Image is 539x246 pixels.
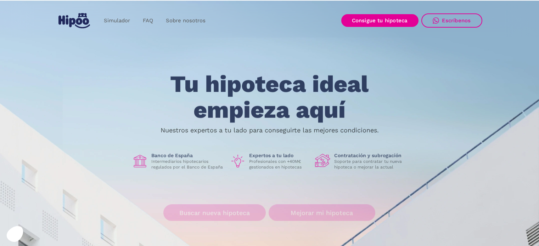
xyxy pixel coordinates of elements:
a: Buscar nueva hipoteca [163,205,266,221]
h1: Tu hipoteca ideal empieza aquí [135,71,404,123]
a: Escríbenos [421,13,482,28]
a: Simulador [97,14,136,28]
h1: Contratación y subrogación [334,152,407,159]
div: Escríbenos [442,17,471,24]
a: Mejorar mi hipoteca [269,205,375,221]
a: FAQ [136,14,159,28]
p: Intermediarios hipotecarios regulados por el Banco de España [151,159,224,170]
a: Consigue tu hipoteca [341,14,419,27]
p: Profesionales con +40M€ gestionados en hipotecas [249,159,309,170]
p: Soporte para contratar tu nueva hipoteca o mejorar la actual [334,159,407,170]
h1: Banco de España [151,152,224,159]
a: Sobre nosotros [159,14,212,28]
p: Nuestros expertos a tu lado para conseguirte las mejores condiciones. [161,127,379,133]
h1: Expertos a tu lado [249,152,309,159]
a: home [57,10,92,31]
